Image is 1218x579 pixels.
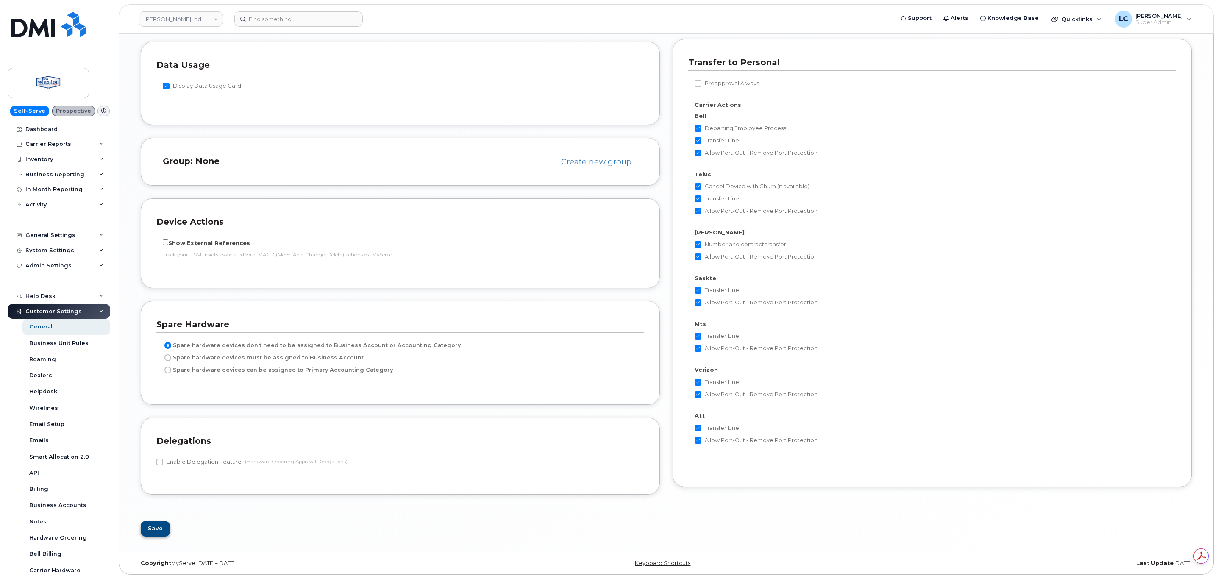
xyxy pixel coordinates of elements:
input: Transfer Line [695,195,701,202]
a: Don Wheaton Ltd. [139,11,223,27]
label: Show External References [163,238,250,247]
input: Allow Port-Out - Remove Port Protection [695,299,701,306]
input: Allow Port-Out - Remove Port Protection [695,208,701,214]
button: Save [141,521,170,537]
small: (Hardware Ordering Approval Delegations) [245,459,348,465]
label: Transfer Line [695,377,739,387]
h3: Device Actions [156,216,638,228]
input: Allow Port-Out - Remove Port Protection [695,391,701,398]
input: Spare hardware devices don't need to be assigned to Business Account or Accounting Category [164,342,171,349]
label: Enable Delegation Feature [156,457,242,467]
input: Allow Port-Out - Remove Port Protection [695,150,701,156]
label: Allow Port-Out - Remove Port Protection [695,206,818,216]
div: MyServe [DATE]–[DATE] [134,560,489,567]
label: Departing Employee Process [695,123,786,134]
input: Cancel Device with Churn (if available) [695,183,701,190]
label: Allow Port-Out - Remove Port Protection [695,435,818,445]
a: Support [895,10,937,27]
input: Spare hardware devices must be assigned to Business Account [164,354,171,361]
input: Find something... [234,11,363,27]
span: Knowledge Base [987,14,1039,22]
label: Transfer Line [695,136,739,146]
input: Transfer Line [695,425,701,431]
div: [DATE] [843,560,1198,567]
label: Allow Port-Out - Remove Port Protection [695,298,818,308]
input: Enable Delegation Feature [156,459,163,465]
label: Allow Port-Out - Remove Port Protection [695,252,818,262]
label: Telus [695,170,711,178]
h3: Spare Hardware [156,319,638,330]
label: Transfer Line [695,331,739,341]
span: [PERSON_NAME] [1135,12,1183,19]
span: Alerts [951,14,968,22]
h3: Group: None [163,156,431,167]
label: Spare hardware devices must be assigned to Business Account [163,353,364,363]
span: Quicklinks [1062,16,1093,22]
input: Transfer Line [695,137,701,144]
input: Display Data Usage Card. [163,83,170,89]
label: Cancel Device with Churn (if available) [695,181,809,192]
small: Track your ITSM tickets associated with MACD (Move, Add, Change, Delete) actions via MyServe. [163,251,393,258]
label: Carrier Actions [695,101,741,109]
label: [PERSON_NAME] [695,228,745,237]
label: Number and contract transfer [695,239,786,250]
a: Knowledge Base [974,10,1045,27]
iframe: Messenger Launcher [1181,542,1212,573]
label: Display Data Usage Card. [163,81,242,91]
span: Support [908,14,932,22]
label: Mts [695,320,706,328]
input: Allow Port-Out - Remove Port Protection [695,345,701,352]
h3: Delegations [156,435,638,447]
input: Allow Port-Out - Remove Port Protection [695,437,701,444]
h3: Data Usage [156,59,638,71]
label: Transfer Line [695,194,739,204]
label: Transfer Line [695,285,739,295]
input: Departing Employee Process [695,125,701,132]
label: Allow Port-Out - Remove Port Protection [695,148,818,158]
strong: Last Update [1136,560,1174,566]
label: Att [695,412,705,420]
label: Spare hardware devices can be assigned to Primary Accounting Category [163,365,393,375]
label: Allow Port-Out - Remove Port Protection [695,343,818,354]
label: Allow Port-Out - Remove Port Protection [695,390,818,400]
label: Sasktel [695,274,718,282]
label: Spare hardware devices don't need to be assigned to Business Account or Accounting Category [163,340,461,351]
span: Super Admin [1135,19,1183,26]
input: Transfer Line [695,333,701,340]
input: Spare hardware devices can be assigned to Primary Accounting Category [164,367,171,373]
input: Show External References [163,239,168,245]
a: Create new group [561,157,631,167]
input: Preapproval Always [695,80,701,87]
div: Logan Cole [1109,11,1198,28]
a: Alerts [937,10,974,27]
label: Bell [695,112,706,120]
strong: Copyright [141,560,171,566]
a: Keyboard Shortcuts [635,560,690,566]
input: Transfer Line [695,379,701,386]
h3: Transfer to Personal [688,57,1170,68]
input: Number and contract transfer [695,241,701,248]
label: Preapproval Always [695,78,759,89]
label: Verizon [695,366,718,374]
input: Allow Port-Out - Remove Port Protection [695,253,701,260]
div: Quicklinks [1046,11,1107,28]
input: Transfer Line [695,287,701,294]
label: Transfer Line [695,423,739,433]
span: LC [1119,14,1128,24]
